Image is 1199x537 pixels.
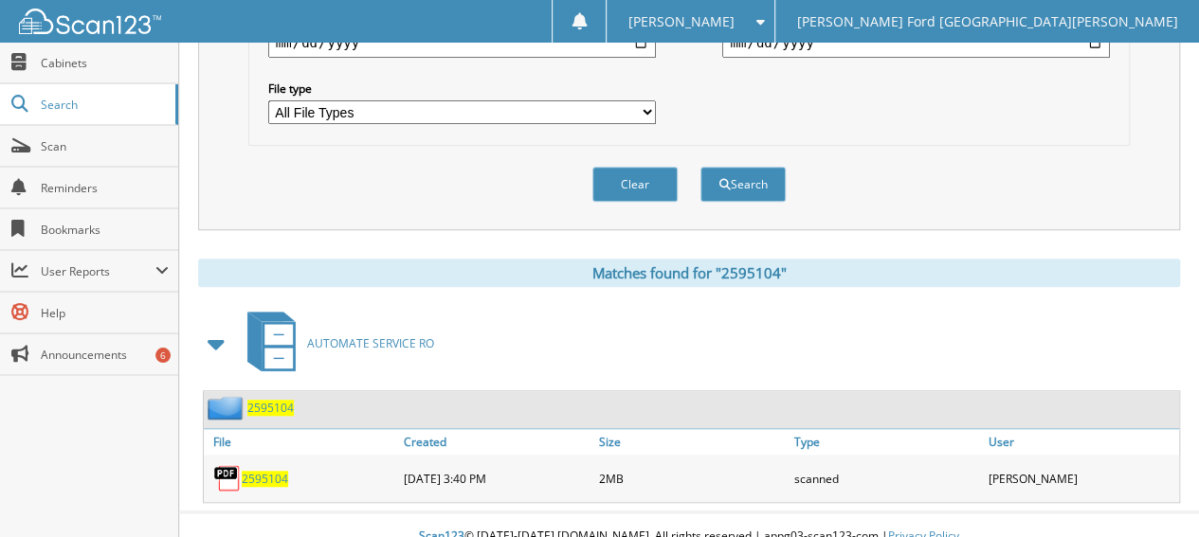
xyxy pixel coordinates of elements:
[268,27,656,58] input: start
[594,429,790,455] a: Size
[198,259,1180,287] div: Matches found for "2595104"
[41,55,169,71] span: Cabinets
[789,459,984,497] div: scanned
[155,348,171,363] div: 6
[41,180,169,196] span: Reminders
[41,263,155,279] span: User Reports
[628,16,735,27] span: [PERSON_NAME]
[592,167,678,202] button: Clear
[1104,446,1199,537] iframe: Chat Widget
[242,471,288,487] a: 2595104
[213,464,242,492] img: PDF.png
[700,167,786,202] button: Search
[722,27,1110,58] input: end
[208,396,247,420] img: folder2.png
[796,16,1177,27] span: [PERSON_NAME] Ford [GEOGRAPHIC_DATA][PERSON_NAME]
[789,429,984,455] a: Type
[247,400,294,416] a: 2595104
[41,97,166,113] span: Search
[268,81,656,97] label: File type
[41,305,169,321] span: Help
[984,459,1179,497] div: [PERSON_NAME]
[399,459,594,497] div: [DATE] 3:40 PM
[19,9,161,34] img: scan123-logo-white.svg
[984,429,1179,455] a: User
[41,138,169,154] span: Scan
[307,335,434,351] span: AUTOMATE SERVICE RO
[204,429,399,455] a: File
[399,429,594,455] a: Created
[236,306,434,381] a: AUTOMATE SERVICE RO
[594,459,790,497] div: 2MB
[41,347,169,363] span: Announcements
[41,222,169,238] span: Bookmarks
